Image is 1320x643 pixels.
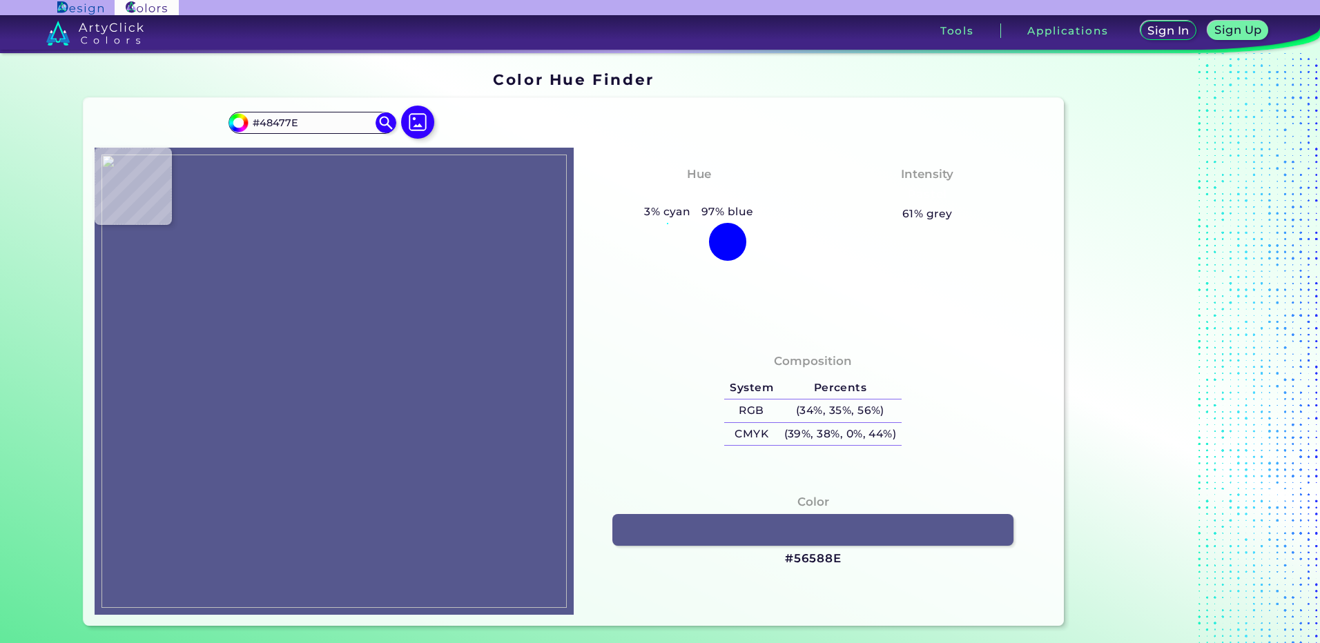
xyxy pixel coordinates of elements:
h4: Color [797,492,829,512]
h3: Blue [679,186,719,203]
h5: RGB [724,399,778,422]
h5: System [724,377,778,399]
h5: Sign In [1147,25,1189,36]
h5: Percents [779,377,902,399]
h3: Applications [1027,26,1108,36]
h4: Hue [687,164,711,184]
h5: CMYK [724,423,778,446]
h4: Intensity [901,164,953,184]
img: icon search [376,112,396,133]
h5: 3% cyan [639,203,696,221]
h5: (34%, 35%, 56%) [779,399,902,422]
h1: Color Hue Finder [493,69,654,90]
img: 25309374-1c20-402a-a7d1-071f2a45358e [101,155,567,608]
h3: Tools [940,26,974,36]
h4: Composition [774,351,852,371]
a: Sign Up [1207,21,1268,40]
h5: Sign Up [1214,24,1261,35]
h5: 61% grey [902,205,953,223]
img: icon picture [401,106,434,139]
img: ArtyClick Design logo [57,1,104,14]
input: type color.. [248,114,376,132]
h5: 97% blue [696,203,759,221]
h5: (39%, 38%, 0%, 44%) [779,423,902,446]
h3: Pastel [902,186,953,203]
h3: #56588E [785,551,842,567]
img: logo_artyclick_colors_white.svg [46,21,144,46]
a: Sign In [1141,21,1197,40]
